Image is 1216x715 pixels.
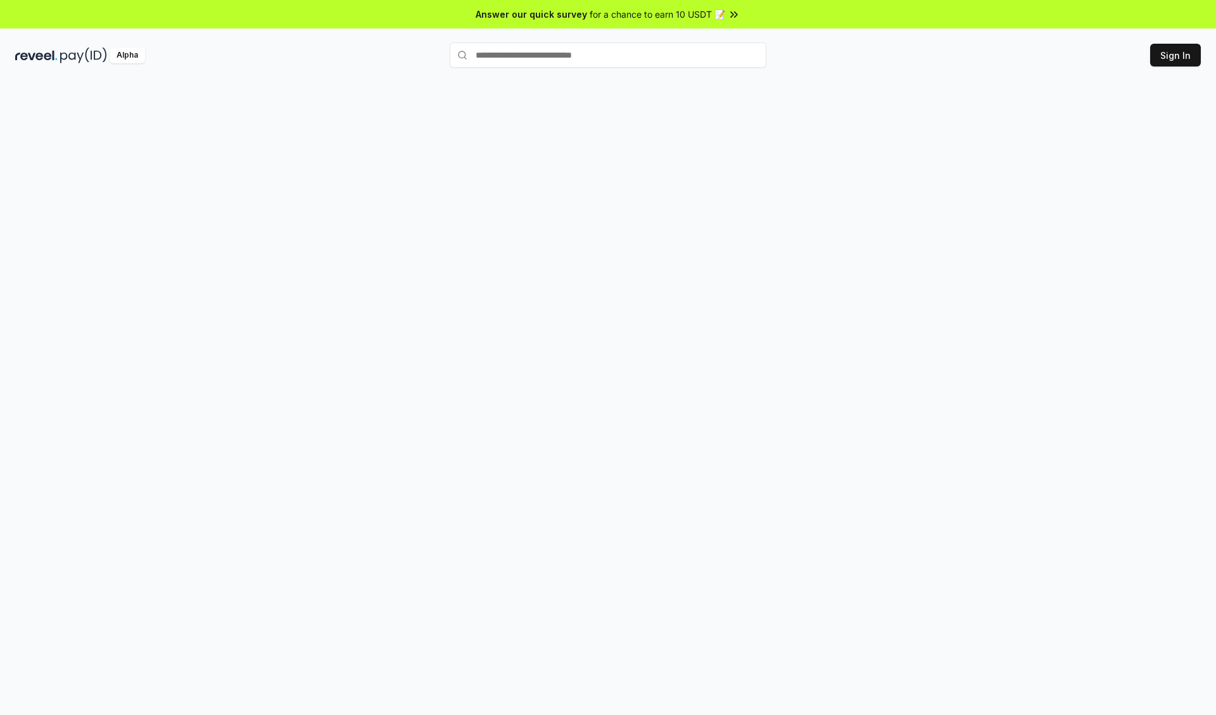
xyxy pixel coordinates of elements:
div: Alpha [110,47,145,63]
span: Answer our quick survey [476,8,587,21]
button: Sign In [1150,44,1201,66]
span: for a chance to earn 10 USDT 📝 [590,8,725,21]
img: reveel_dark [15,47,58,63]
img: pay_id [60,47,107,63]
